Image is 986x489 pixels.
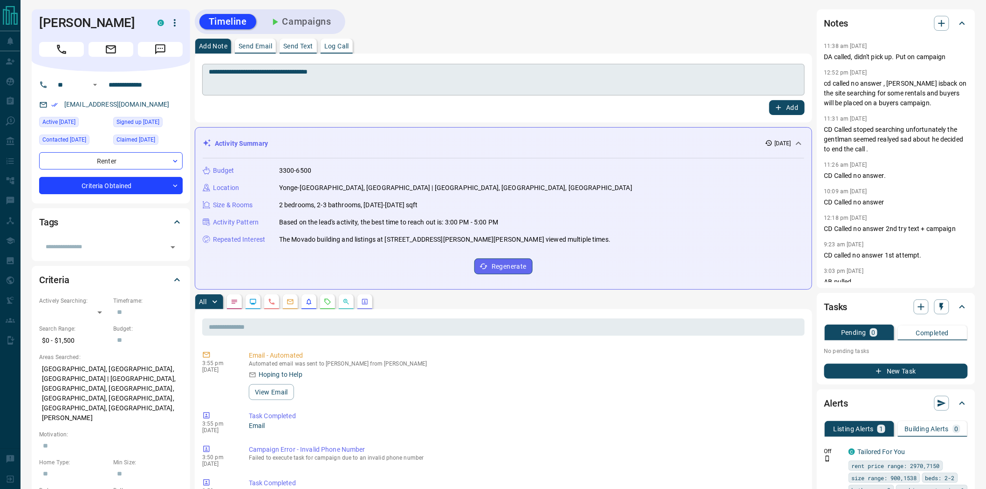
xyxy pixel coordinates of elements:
[824,16,849,31] h2: Notes
[39,177,183,194] div: Criteria Obtained
[39,15,144,30] h1: [PERSON_NAME]
[824,162,867,168] p: 11:26 am [DATE]
[268,298,275,306] svg: Calls
[824,344,968,358] p: No pending tasks
[239,43,272,49] p: Send Email
[213,217,259,227] p: Activity Pattern
[834,426,874,432] p: Listing Alerts
[279,235,610,244] p: The Movado building and listings at [STREET_ADDRESS][PERSON_NAME][PERSON_NAME] viewed multiple ti...
[39,325,109,333] p: Search Range:
[824,268,864,274] p: 3:03 pm [DATE]
[89,79,101,90] button: Open
[824,392,968,414] div: Alerts
[138,42,183,57] span: Message
[824,455,831,462] svg: Push Notification Only
[849,448,855,455] div: condos.ca
[39,297,109,305] p: Actively Searching:
[113,297,183,305] p: Timeframe:
[39,152,183,170] div: Renter
[287,298,294,306] svg: Emails
[199,299,206,305] p: All
[841,329,866,336] p: Pending
[279,200,418,210] p: 2 bedrooms, 2-3 bathrooms, [DATE]-[DATE] sqft
[916,330,949,336] p: Completed
[824,197,968,207] p: CD Called no answer
[824,277,968,287] p: AB pulled
[824,12,968,34] div: Notes
[39,333,109,348] p: $0 - $1,500
[279,183,632,193] p: Yonge-[GEOGRAPHIC_DATA], [GEOGRAPHIC_DATA] | [GEOGRAPHIC_DATA], [GEOGRAPHIC_DATA], [GEOGRAPHIC_DATA]
[213,200,253,210] p: Size & Rooms
[824,171,968,181] p: CD Called no answer.
[202,454,235,461] p: 3:50 pm
[249,411,801,421] p: Task Completed
[116,135,155,144] span: Claimed [DATE]
[203,135,804,152] div: Activity Summary[DATE]
[305,298,313,306] svg: Listing Alerts
[89,42,133,57] span: Email
[39,117,109,130] div: Mon Aug 11 2025
[199,14,256,29] button: Timeline
[249,360,801,367] p: Automated email was sent to [PERSON_NAME] from [PERSON_NAME]
[824,299,848,314] h2: Tasks
[39,215,58,230] h2: Tags
[824,396,849,411] h2: Alerts
[39,430,183,439] p: Motivation:
[342,298,350,306] svg: Opportunities
[199,43,227,49] p: Add Note
[283,43,313,49] p: Send Text
[202,367,235,373] p: [DATE]
[157,20,164,26] div: condos.ca
[213,235,265,244] p: Repeated Interest
[202,360,235,367] p: 3:55 pm
[39,353,183,361] p: Areas Searched:
[824,69,867,76] p: 12:52 pm [DATE]
[279,166,311,176] p: 3300-6500
[113,325,183,333] p: Budget:
[955,426,959,432] p: 0
[324,298,331,306] svg: Requests
[39,458,109,467] p: Home Type:
[39,211,183,233] div: Tags
[116,117,159,127] span: Signed up [DATE]
[925,473,955,482] span: beds: 2-2
[879,426,883,432] p: 1
[249,351,801,360] p: Email - Automated
[824,188,867,195] p: 10:09 am [DATE]
[249,298,257,306] svg: Lead Browsing Activity
[774,139,791,148] p: [DATE]
[824,251,968,260] p: CD called no answer 1st attempt.
[852,461,940,470] span: rent price range: 2970,7150
[824,241,864,248] p: 9:23 am [DATE]
[361,298,369,306] svg: Agent Actions
[64,101,170,108] a: [EMAIL_ADDRESS][DOMAIN_NAME]
[824,52,968,62] p: DA called, didn't pick up. Put on campaign
[42,135,86,144] span: Contacted [DATE]
[824,296,968,318] div: Tasks
[260,14,341,29] button: Campaigns
[231,298,238,306] svg: Notes
[824,125,968,154] p: CD Called stoped searching unfortunately the gentlman seemed realyed sad about he decided to end ...
[279,217,498,227] p: Based on the lead's activity, the best time to reach out is: 3:00 PM - 5:00 PM
[824,43,867,49] p: 11:38 am [DATE]
[824,215,867,221] p: 12:18 pm [DATE]
[249,455,801,461] p: Failed to execute task for campaign due to an invalid phone number
[113,135,183,148] div: Tue Oct 01 2024
[51,102,58,108] svg: Email Verified
[324,43,349,49] p: Log Call
[824,364,968,379] button: New Task
[824,115,867,122] p: 11:31 am [DATE]
[113,458,183,467] p: Min Size:
[202,421,235,427] p: 3:55 pm
[249,478,801,488] p: Task Completed
[259,370,302,380] p: Hoping to Help
[213,166,234,176] p: Budget
[39,42,84,57] span: Call
[39,361,183,426] p: [GEOGRAPHIC_DATA], [GEOGRAPHIC_DATA], [GEOGRAPHIC_DATA] | [GEOGRAPHIC_DATA], [GEOGRAPHIC_DATA], [...
[39,269,183,291] div: Criteria
[249,384,294,400] button: View Email
[42,117,75,127] span: Active [DATE]
[166,241,179,254] button: Open
[113,117,183,130] div: Mon Feb 19 2024
[202,427,235,434] p: [DATE]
